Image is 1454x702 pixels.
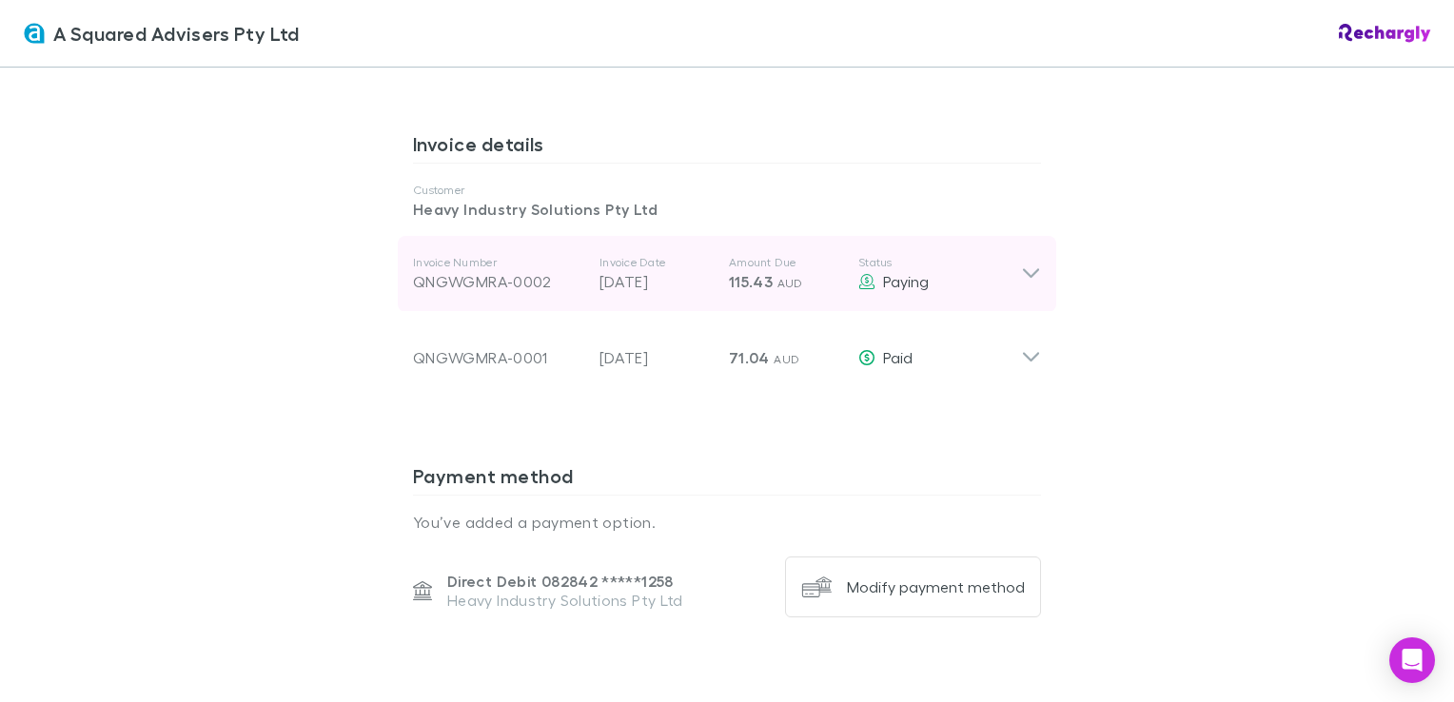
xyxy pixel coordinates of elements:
[785,556,1041,617] button: Modify payment method
[729,255,843,270] p: Amount Due
[599,346,714,369] p: [DATE]
[599,270,714,293] p: [DATE]
[447,572,683,591] p: Direct Debit 082842 ***** 1258
[883,272,929,290] span: Paying
[53,19,300,48] span: A Squared Advisers Pty Ltd
[413,255,584,270] p: Invoice Number
[599,255,714,270] p: Invoice Date
[774,352,799,366] span: AUD
[1389,637,1435,683] div: Open Intercom Messenger
[858,255,1021,270] p: Status
[23,22,46,45] img: A Squared Advisers Pty Ltd's Logo
[398,312,1056,388] div: QNGWGMRA-0001[DATE]71.04 AUDPaid
[413,511,1041,534] p: You’ve added a payment option.
[801,572,832,602] img: Modify payment method's Logo
[1339,24,1431,43] img: Rechargly Logo
[413,132,1041,163] h3: Invoice details
[847,577,1025,596] div: Modify payment method
[413,270,584,293] div: QNGWGMRA-0002
[398,236,1056,312] div: Invoice NumberQNGWGMRA-0002Invoice Date[DATE]Amount Due115.43 AUDStatusPaying
[729,272,773,291] span: 115.43
[413,346,584,369] div: QNGWGMRA-0001
[413,198,1041,221] p: Heavy Industry Solutions Pty Ltd
[883,348,913,366] span: Paid
[413,183,1041,198] p: Customer
[447,591,683,610] p: Heavy Industry Solutions Pty Ltd
[777,276,803,290] span: AUD
[729,348,770,367] span: 71.04
[413,464,1041,495] h3: Payment method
